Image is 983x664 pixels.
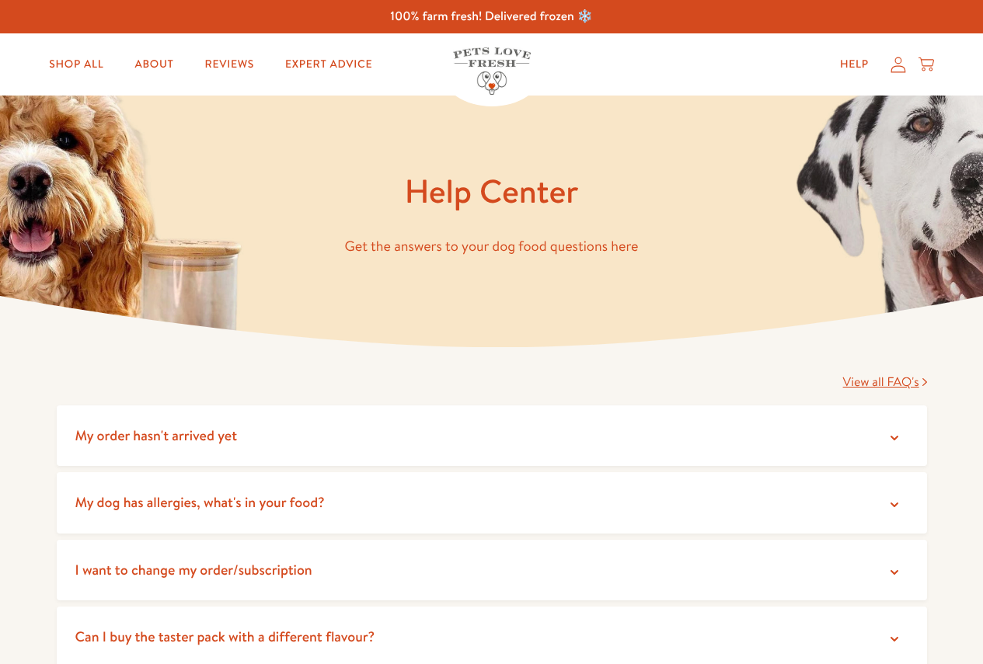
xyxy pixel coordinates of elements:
[75,426,238,445] span: My order hasn't arrived yet
[57,405,927,467] summary: My order hasn't arrived yet
[57,472,927,534] summary: My dog has allergies, what's in your food?
[57,235,927,259] p: Get the answers to your dog food questions here
[193,49,267,80] a: Reviews
[57,170,927,213] h1: Help Center
[75,492,325,512] span: My dog has allergies, what's in your food?
[453,47,531,95] img: Pets Love Fresh
[75,560,312,579] span: I want to change my order/subscription
[122,49,186,80] a: About
[57,540,927,601] summary: I want to change my order/subscription
[37,49,116,80] a: Shop All
[75,627,375,646] span: Can I buy the taster pack with a different flavour?
[843,374,927,391] a: View all FAQ's
[273,49,385,80] a: Expert Advice
[828,49,881,80] a: Help
[843,374,919,391] span: View all FAQ's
